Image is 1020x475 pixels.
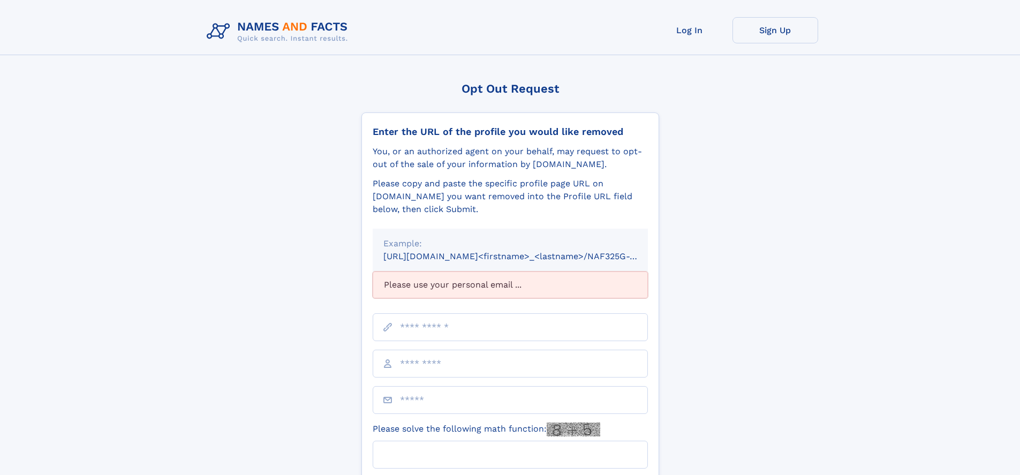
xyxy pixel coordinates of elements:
div: Please copy and paste the specific profile page URL on [DOMAIN_NAME] you want removed into the Pr... [373,177,648,216]
label: Please solve the following math function: [373,423,600,436]
div: Opt Out Request [361,82,659,95]
img: Logo Names and Facts [202,17,357,46]
small: [URL][DOMAIN_NAME]<firstname>_<lastname>/NAF325G-xxxxxxxx [383,251,668,261]
div: Please use your personal email ... [373,272,648,298]
div: Example: [383,237,637,250]
a: Sign Up [732,17,818,43]
div: Enter the URL of the profile you would like removed [373,126,648,138]
div: You, or an authorized agent on your behalf, may request to opt-out of the sale of your informatio... [373,145,648,171]
a: Log In [647,17,732,43]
